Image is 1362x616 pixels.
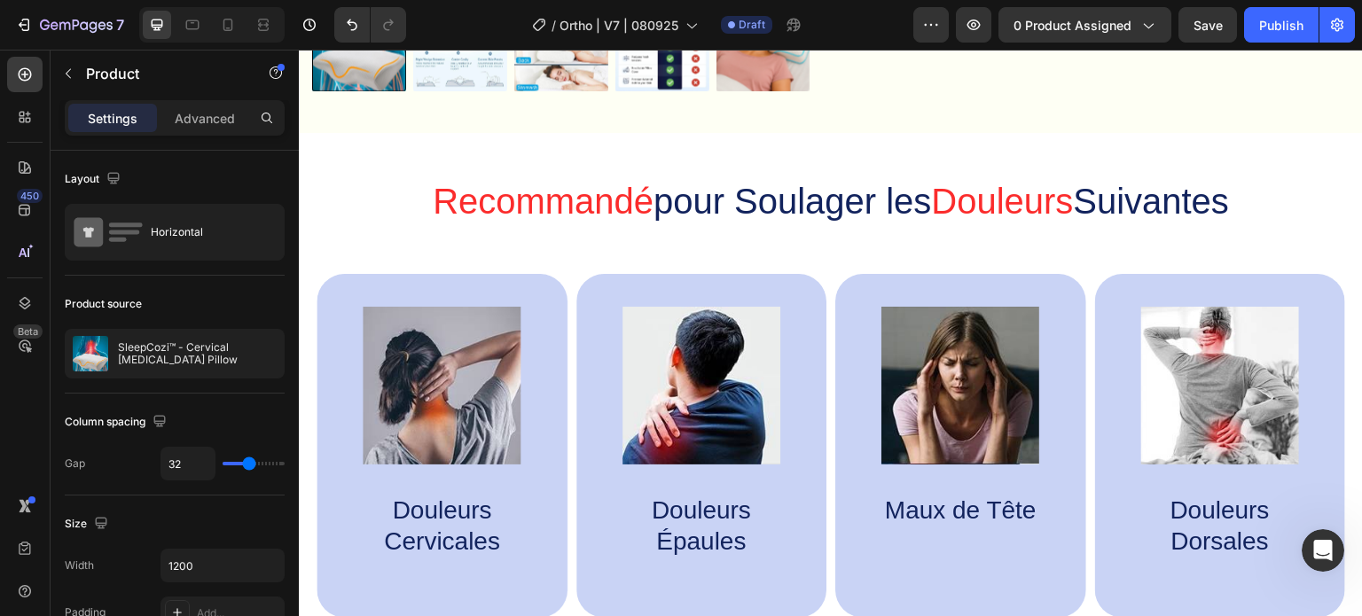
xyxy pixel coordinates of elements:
[26,292,329,325] a: ❓Visit Help center
[65,456,85,472] div: Gap
[161,550,284,581] input: Auto
[36,300,297,318] div: ❓Visit Help center
[7,7,132,43] button: 7
[65,558,94,573] div: Width
[73,336,108,371] img: product feature img
[35,36,154,58] img: logo
[161,448,215,480] input: Auto
[175,109,235,128] p: Advanced
[1014,16,1131,35] span: 0 product assigned
[632,132,774,171] span: Douleurs
[13,324,43,339] div: Beta
[17,189,43,203] div: 450
[86,63,237,84] p: Product
[190,28,225,64] img: Profile image for Jamie
[35,156,319,186] p: How can we help?
[118,341,277,366] p: SleepCozi™ - Cervical [MEDICAL_DATA] Pillow
[566,445,758,476] p: Maux de Tête
[998,7,1171,43] button: 0 product assigned
[36,423,318,441] h2: 💡 Share your ideas
[1302,529,1344,572] iframe: Intercom live chat
[177,453,355,524] button: Messages
[26,325,329,358] a: Watch Youtube tutorials
[36,365,297,384] div: Join community
[223,28,259,64] img: Profile image for Jeremy
[36,223,296,242] div: Send us a message
[324,257,481,415] img: oreiller douleur nuque, meilleur oreiller cervical, réveil douleur cervicale
[1244,7,1319,43] button: Publish
[826,445,1018,507] p: Douleurs Dorsales
[35,126,319,156] p: Hi there,
[739,17,765,33] span: Draft
[36,448,318,467] div: Suggest features or report bugs here.
[65,296,142,312] div: Product source
[334,7,406,43] div: Undo/Redo
[842,257,1000,415] img: oreiller cervical, oreiller ergonomique cervical, coussin cervical mémoire forme
[64,257,222,415] img: oreiller cervical, oreiller ergonomique cervical, coussin cervical mémoire forme
[88,109,137,128] p: Settings
[26,358,329,391] a: Join community
[47,445,239,507] p: Douleurs Cervicales
[307,445,499,507] p: Douleurs Épaules
[583,257,740,415] img: oreiller cervical, oreiller ergonomique cervical, coussin cervical mémoire forme
[560,16,678,35] span: Ortho | V7 | 080925
[65,512,112,536] div: Size
[552,16,556,35] span: /
[18,208,337,276] div: Send us a messageWe typically reply in under 30 minutes
[68,497,108,510] span: Home
[299,50,1362,616] iframe: Design area
[1259,16,1303,35] div: Publish
[305,28,337,60] div: Close
[1178,7,1237,43] button: Save
[116,14,124,35] p: 7
[1194,18,1223,33] span: Save
[236,497,297,510] span: Messages
[151,212,259,253] div: Horizontal
[65,168,124,191] div: Layout
[36,242,296,261] div: We typically reply in under 30 minutes
[36,332,297,351] div: Watch Youtube tutorials
[65,410,170,434] div: Column spacing
[257,28,293,64] img: Profile image for Zoe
